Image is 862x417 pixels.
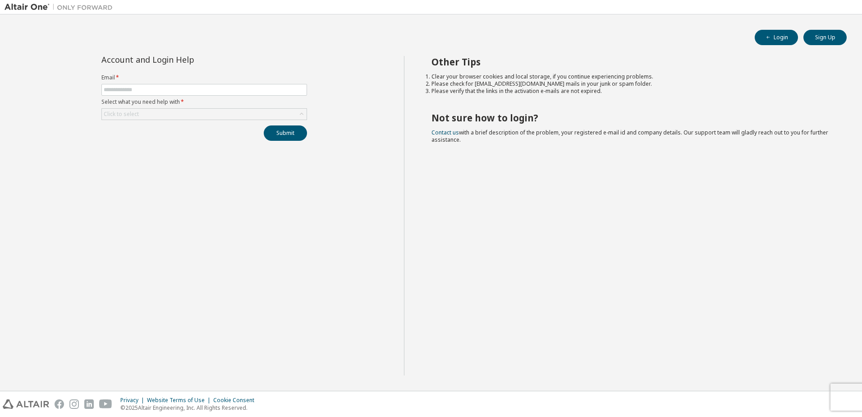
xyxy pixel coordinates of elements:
h2: Other Tips [431,56,831,68]
li: Please check for [EMAIL_ADDRESS][DOMAIN_NAME] mails in your junk or spam folder. [431,80,831,88]
h2: Not sure how to login? [431,112,831,124]
img: instagram.svg [69,399,79,409]
div: Privacy [120,397,147,404]
li: Clear your browser cookies and local storage, if you continue experiencing problems. [431,73,831,80]
label: Select what you need help with [101,98,307,106]
button: Submit [264,125,307,141]
button: Login [755,30,798,45]
img: altair_logo.svg [3,399,49,409]
button: Sign Up [803,30,847,45]
img: facebook.svg [55,399,64,409]
li: Please verify that the links in the activation e-mails are not expired. [431,88,831,95]
div: Click to select [104,111,139,118]
a: Contact us [431,129,459,136]
img: youtube.svg [99,399,112,409]
div: Cookie Consent [213,397,260,404]
img: linkedin.svg [84,399,94,409]
span: with a brief description of the problem, your registered e-mail id and company details. Our suppo... [431,129,828,144]
p: © 2025 Altair Engineering, Inc. All Rights Reserved. [120,404,260,412]
div: Click to select [102,109,307,120]
div: Account and Login Help [101,56,266,63]
label: Email [101,74,307,81]
img: Altair One [5,3,117,12]
div: Website Terms of Use [147,397,213,404]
